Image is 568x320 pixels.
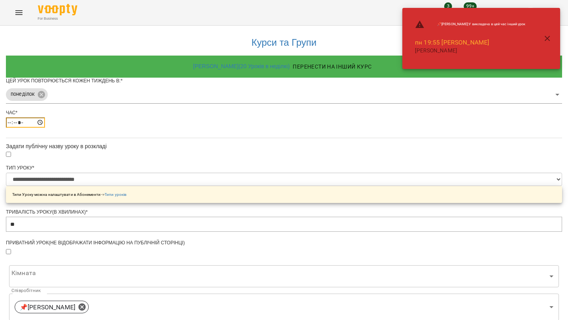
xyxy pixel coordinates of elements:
[20,303,75,312] p: 📌[PERSON_NAME]
[6,91,39,98] span: понеділок
[6,142,562,150] div: Задати публічну назву уроку в розкладі
[15,301,89,313] div: 📌[PERSON_NAME]
[105,192,127,197] a: Типи уроків
[9,265,559,287] div: ​
[290,60,375,74] button: Перенести на інший курс
[464,2,477,10] span: 99+
[6,78,562,84] div: Цей урок повторюється кожен тиждень в:
[6,86,562,104] div: понеділок
[9,3,28,22] button: Menu
[415,47,525,55] p: [PERSON_NAME]
[193,63,290,69] a: [PERSON_NAME] ( 20 Уроків в неділю )
[415,39,489,46] a: пн 19:55 [PERSON_NAME]
[12,192,127,197] p: Типи Уроку можна налаштувати в Абонементи ->
[409,17,532,32] li: 📌[PERSON_NAME] : У викладача в цей час інший урок
[6,110,562,116] div: Час
[444,2,452,10] span: 3
[6,209,562,216] div: Тривалість уроку(в хвилинах)
[38,4,77,15] img: Voopty Logo
[10,37,558,48] h3: Курси та Групи
[6,165,562,171] div: Тип Уроку
[38,16,77,21] span: For Business
[6,240,562,246] div: Приватний урок(не відображати інформацію на публічній сторінці)
[6,88,48,101] div: понеділок
[293,62,372,71] span: Перенести на інший курс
